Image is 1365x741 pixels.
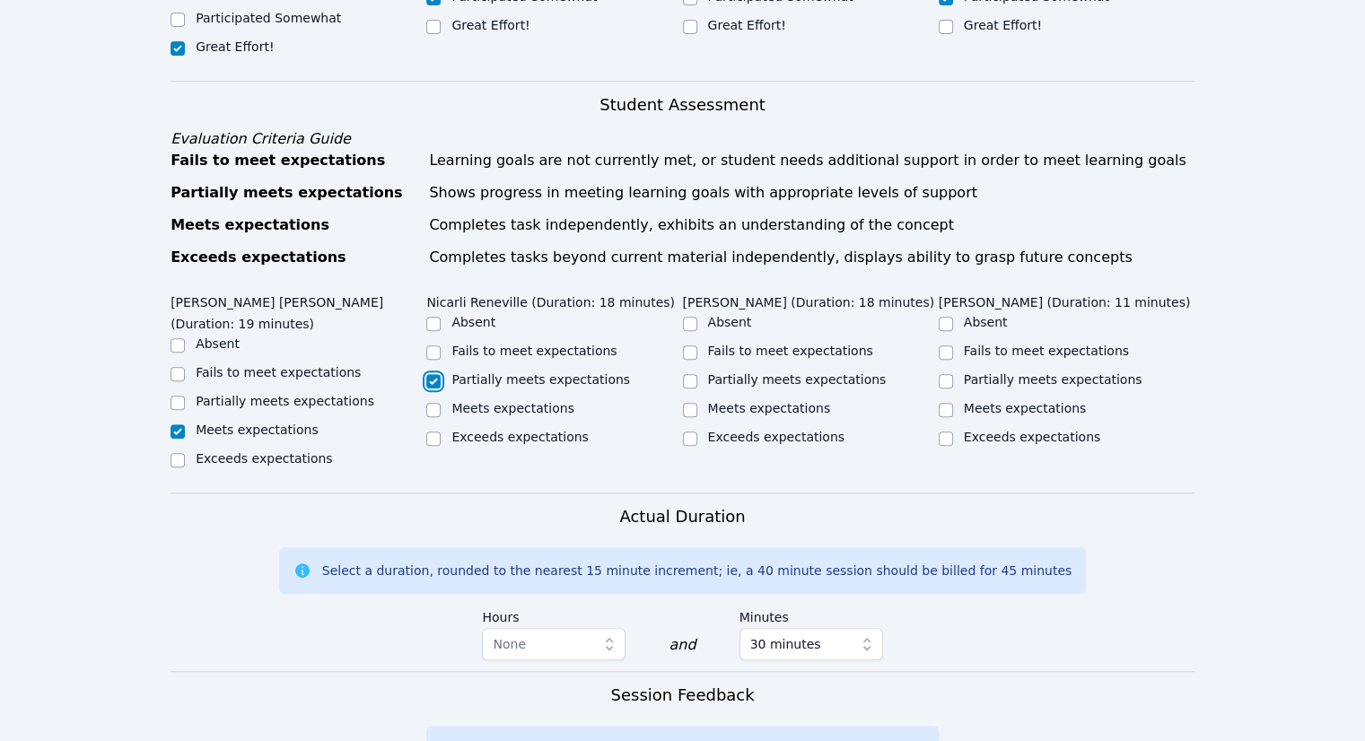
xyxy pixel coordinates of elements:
[196,365,361,379] label: Fails to meet expectations
[964,344,1129,358] label: Fails to meet expectations
[429,214,1194,236] div: Completes task independently, exhibits an understanding of the concept
[196,39,274,54] label: Great Effort!
[426,286,675,313] legend: Nicarli Reneville (Duration: 18 minutes)
[482,628,626,660] button: None
[196,423,319,437] label: Meets expectations
[451,401,574,415] label: Meets expectations
[451,315,495,329] label: Absent
[708,344,873,358] label: Fails to meet expectations
[451,344,617,358] label: Fails to meet expectations
[750,633,821,655] span: 30 minutes
[708,372,887,387] label: Partially meets expectations
[939,286,1191,313] legend: [PERSON_NAME] (Duration: 11 minutes)
[451,18,529,32] label: Great Effort!
[196,11,341,25] label: Participated Somewhat
[964,401,1087,415] label: Meets expectations
[171,247,418,268] div: Exceeds expectations
[451,430,588,444] label: Exceeds expectations
[708,430,844,444] label: Exceeds expectations
[482,601,626,628] label: Hours
[322,562,1072,580] div: Select a duration, rounded to the nearest 15 minute increment; ie, a 40 minute session should be ...
[171,214,418,236] div: Meets expectations
[708,315,752,329] label: Absent
[429,182,1194,204] div: Shows progress in meeting learning goals with appropriate levels of support
[964,18,1042,32] label: Great Effort!
[739,601,883,628] label: Minutes
[171,92,1194,118] h3: Student Assessment
[739,628,883,660] button: 30 minutes
[196,394,374,408] label: Partially meets expectations
[171,286,426,335] legend: [PERSON_NAME] [PERSON_NAME] (Duration: 19 minutes)
[196,451,332,466] label: Exceeds expectations
[708,18,786,32] label: Great Effort!
[610,683,754,708] h3: Session Feedback
[964,430,1100,444] label: Exceeds expectations
[171,128,1194,150] div: Evaluation Criteria Guide
[619,504,745,529] h3: Actual Duration
[451,372,630,387] label: Partially meets expectations
[493,637,526,651] span: None
[669,634,696,656] div: and
[429,150,1194,171] div: Learning goals are not currently met, or student needs additional support in order to meet learni...
[171,182,418,204] div: Partially meets expectations
[196,336,240,351] label: Absent
[429,247,1194,268] div: Completes tasks beyond current material independently, displays ability to grasp future concepts
[171,150,418,171] div: Fails to meet expectations
[683,286,935,313] legend: [PERSON_NAME] (Duration: 18 minutes)
[964,315,1008,329] label: Absent
[708,401,831,415] label: Meets expectations
[964,372,1142,387] label: Partially meets expectations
